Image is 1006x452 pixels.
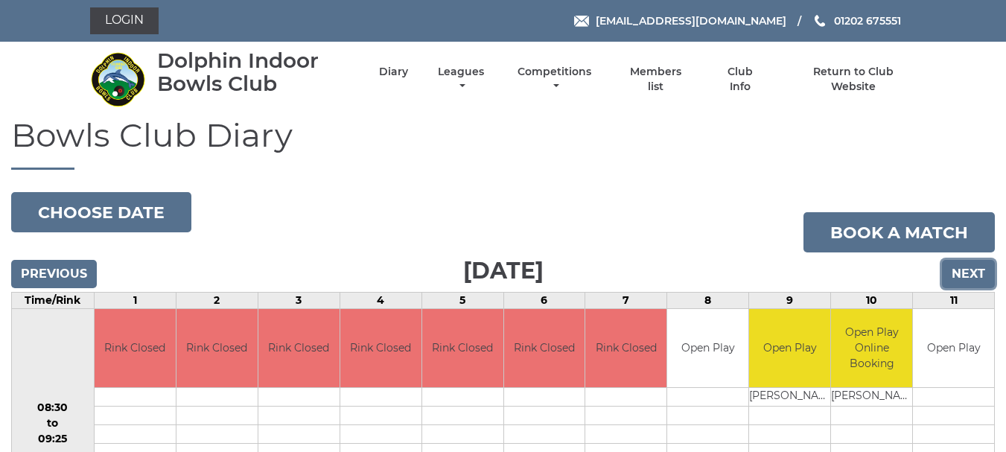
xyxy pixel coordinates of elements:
[515,65,596,94] a: Competitions
[574,16,589,27] img: Email
[667,293,749,309] td: 8
[585,309,666,387] td: Rink Closed
[258,309,340,387] td: Rink Closed
[12,293,95,309] td: Time/Rink
[340,309,421,387] td: Rink Closed
[157,49,353,95] div: Dolphin Indoor Bowls Club
[749,309,830,387] td: Open Play
[913,309,994,387] td: Open Play
[11,260,97,288] input: Previous
[95,309,176,387] td: Rink Closed
[621,65,690,94] a: Members list
[831,293,913,309] td: 10
[504,309,585,387] td: Rink Closed
[176,293,258,309] td: 2
[11,117,995,170] h1: Bowls Club Diary
[340,293,421,309] td: 4
[812,13,901,29] a: Phone us 01202 675551
[803,212,995,252] a: Book a match
[942,260,995,288] input: Next
[749,293,831,309] td: 9
[434,65,488,94] a: Leagues
[176,309,258,387] td: Rink Closed
[379,65,408,79] a: Diary
[422,309,503,387] td: Rink Closed
[585,293,667,309] td: 7
[913,293,995,309] td: 11
[258,293,340,309] td: 3
[11,192,191,232] button: Choose date
[834,14,901,28] span: 01202 675551
[421,293,503,309] td: 5
[94,293,176,309] td: 1
[790,65,916,94] a: Return to Club Website
[596,14,786,28] span: [EMAIL_ADDRESS][DOMAIN_NAME]
[749,387,830,406] td: [PERSON_NAME]
[667,309,748,387] td: Open Play
[716,65,765,94] a: Club Info
[831,309,912,387] td: Open Play Online Booking
[831,387,912,406] td: [PERSON_NAME]
[90,51,146,107] img: Dolphin Indoor Bowls Club
[503,293,585,309] td: 6
[815,15,825,27] img: Phone us
[90,7,159,34] a: Login
[574,13,786,29] a: Email [EMAIL_ADDRESS][DOMAIN_NAME]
